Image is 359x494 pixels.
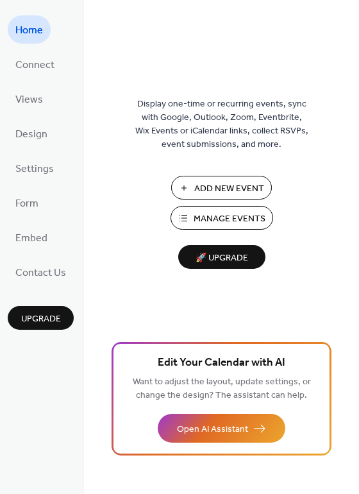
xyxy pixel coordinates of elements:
button: Manage Events [171,206,273,230]
span: Want to adjust the layout, update settings, or change the design? The assistant can help. [133,373,311,404]
a: Connect [8,50,62,78]
span: Connect [15,55,54,76]
a: Settings [8,154,62,182]
a: Embed [8,223,55,251]
a: Views [8,85,51,113]
span: Home [15,21,43,41]
button: 🚀 Upgrade [178,245,265,269]
span: Settings [15,159,54,180]
span: Display one-time or recurring events, sync with Google, Outlook, Zoom, Eventbrite, Wix Events or ... [135,98,308,151]
span: Upgrade [21,312,61,326]
button: Open AI Assistant [158,414,285,443]
span: Open AI Assistant [177,423,248,436]
button: Add New Event [171,176,272,200]
span: Manage Events [194,212,265,226]
span: Contact Us [15,263,66,284]
span: Embed [15,228,47,249]
span: Views [15,90,43,110]
span: Design [15,124,47,145]
span: Form [15,194,38,214]
a: Form [8,189,46,217]
button: Upgrade [8,306,74,330]
a: Contact Us [8,258,74,286]
a: Design [8,119,55,148]
span: 🚀 Upgrade [186,250,258,267]
span: Edit Your Calendar with AI [158,354,285,372]
a: Home [8,15,51,44]
span: Add New Event [194,182,264,196]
